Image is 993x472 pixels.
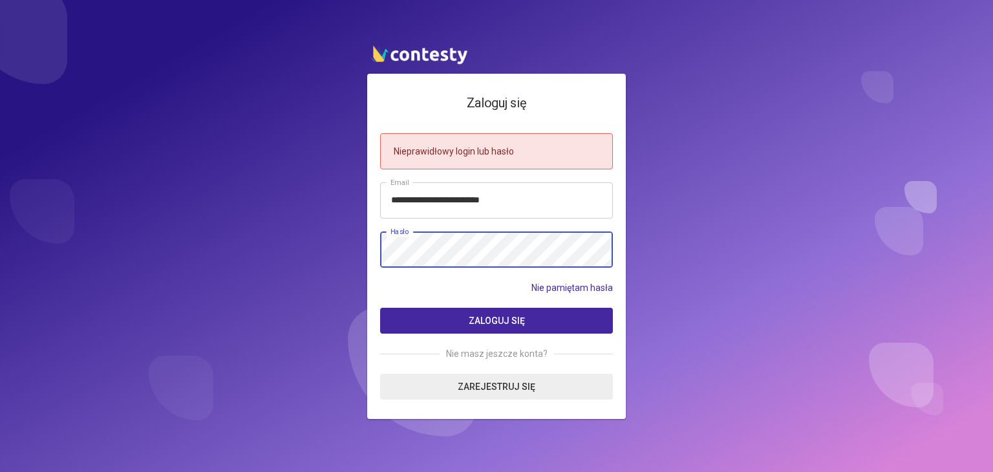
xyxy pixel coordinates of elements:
img: contesty logo [367,40,471,67]
h4: Zaloguj się [380,93,613,113]
a: Zarejestruj się [380,374,613,400]
span: Zaloguj się [469,316,525,326]
span: Nie masz jeszcze konta? [440,347,554,361]
a: Nie pamiętam hasła [531,281,613,295]
button: Zaloguj się [380,308,613,334]
div: Nieprawidłowy login lub hasło [380,133,613,169]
